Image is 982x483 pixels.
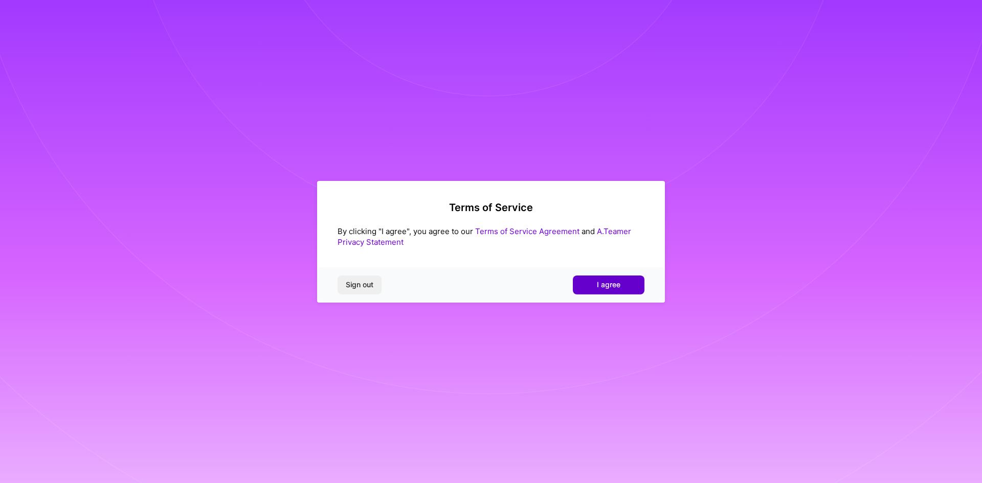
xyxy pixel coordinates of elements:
[338,226,644,247] div: By clicking "I agree", you agree to our and
[597,280,620,290] span: I agree
[475,226,579,236] a: Terms of Service Agreement
[573,275,644,294] button: I agree
[338,201,644,214] h2: Terms of Service
[346,280,373,290] span: Sign out
[338,275,382,294] button: Sign out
